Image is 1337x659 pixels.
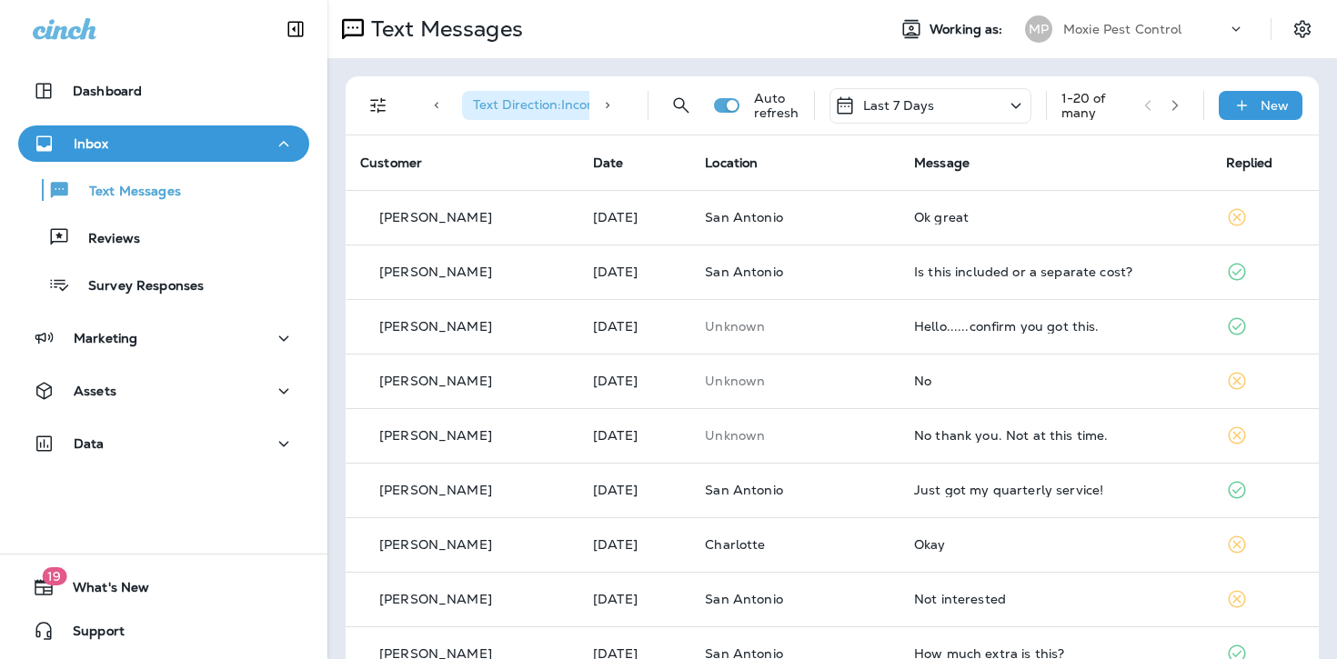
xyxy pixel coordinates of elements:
[55,624,125,645] span: Support
[705,591,783,607] span: San Antonio
[1286,13,1319,45] button: Settings
[55,580,149,602] span: What's New
[364,15,523,43] p: Text Messages
[270,11,321,47] button: Collapse Sidebar
[18,125,309,162] button: Inbox
[1063,22,1182,36] p: Moxie Pest Control
[379,428,492,443] p: [PERSON_NAME]
[473,96,618,113] span: Text Direction : Incoming
[593,319,676,334] p: Aug 9, 2025 05:42 AM
[914,428,1196,443] div: No thank you. Not at this time.
[18,425,309,462] button: Data
[379,265,492,279] p: [PERSON_NAME]
[379,592,492,606] p: [PERSON_NAME]
[914,210,1196,225] div: Ok great
[663,87,699,124] button: Search Messages
[379,210,492,225] p: [PERSON_NAME]
[74,384,116,398] p: Assets
[1061,91,1130,120] div: 1 - 20 of many
[71,184,181,201] p: Text Messages
[705,155,758,171] span: Location
[18,320,309,356] button: Marketing
[1025,15,1052,43] div: MP
[360,155,422,171] span: Customer
[18,569,309,605] button: 19What's New
[930,22,1007,37] span: Working as:
[74,436,105,451] p: Data
[705,482,783,498] span: San Antonio
[593,265,676,279] p: Aug 9, 2025 09:43 AM
[18,265,309,304] button: Survey Responses
[18,613,309,649] button: Support
[1226,155,1273,171] span: Replied
[914,592,1196,606] div: Not interested
[914,155,970,171] span: Message
[914,537,1196,552] div: Okay
[593,483,676,497] p: Aug 8, 2025 10:57 AM
[705,428,885,443] p: This customer does not have a last location and the phone number they messaged is not assigned to...
[593,155,624,171] span: Date
[18,373,309,409] button: Assets
[462,91,648,120] div: Text Direction:Incoming
[705,319,885,334] p: This customer does not have a last location and the phone number they messaged is not assigned to...
[70,231,140,248] p: Reviews
[379,319,492,334] p: [PERSON_NAME]
[705,264,783,280] span: San Antonio
[754,91,799,120] p: Auto refresh
[593,428,676,443] p: Aug 8, 2025 11:32 AM
[593,537,676,552] p: Aug 7, 2025 09:34 PM
[593,592,676,606] p: Aug 7, 2025 02:16 PM
[74,136,108,151] p: Inbox
[705,536,765,553] span: Charlotte
[379,537,492,552] p: [PERSON_NAME]
[593,210,676,225] p: Aug 9, 2025 09:47 AM
[18,73,309,109] button: Dashboard
[42,567,66,585] span: 19
[863,98,935,113] p: Last 7 Days
[705,209,783,225] span: San Antonio
[593,374,676,388] p: Aug 8, 2025 11:40 AM
[360,87,397,124] button: Filters
[914,319,1196,334] div: Hello......confirm you got this.
[73,84,142,98] p: Dashboard
[379,483,492,497] p: [PERSON_NAME]
[18,218,309,256] button: Reviews
[379,374,492,388] p: [PERSON_NAME]
[705,374,885,388] p: This customer does not have a last location and the phone number they messaged is not assigned to...
[1261,98,1289,113] p: New
[914,265,1196,279] div: Is this included or a separate cost?
[18,171,309,209] button: Text Messages
[914,483,1196,497] div: Just got my quarterly service!
[70,278,204,295] p: Survey Responses
[74,331,137,345] p: Marketing
[914,374,1196,388] div: No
